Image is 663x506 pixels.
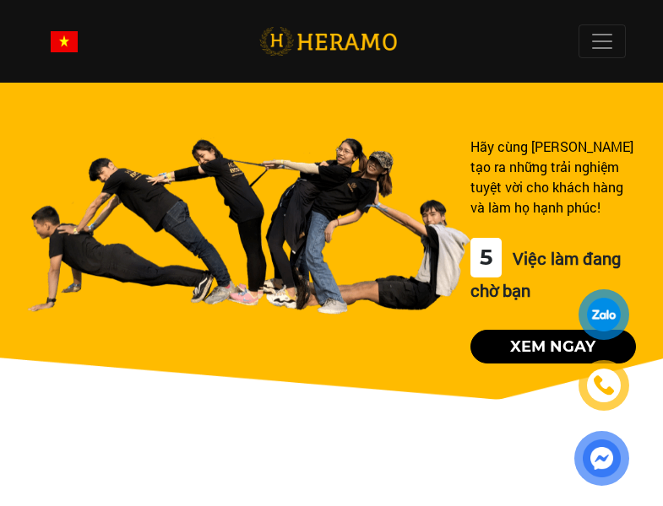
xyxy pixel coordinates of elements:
div: Hãy cùng [PERSON_NAME] tạo ra những trải nghiệm tuyệt vời cho khách hàng và làm họ hạnh phúc! [470,137,636,218]
a: phone-icon [581,363,628,409]
span: Việc làm đang chờ bạn [470,247,621,301]
img: vn-flag.png [51,31,78,52]
button: Xem ngay [470,330,636,363]
img: phone-icon [593,374,615,396]
img: logo [259,24,397,59]
img: banner [27,137,470,315]
div: 5 [470,238,502,277]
